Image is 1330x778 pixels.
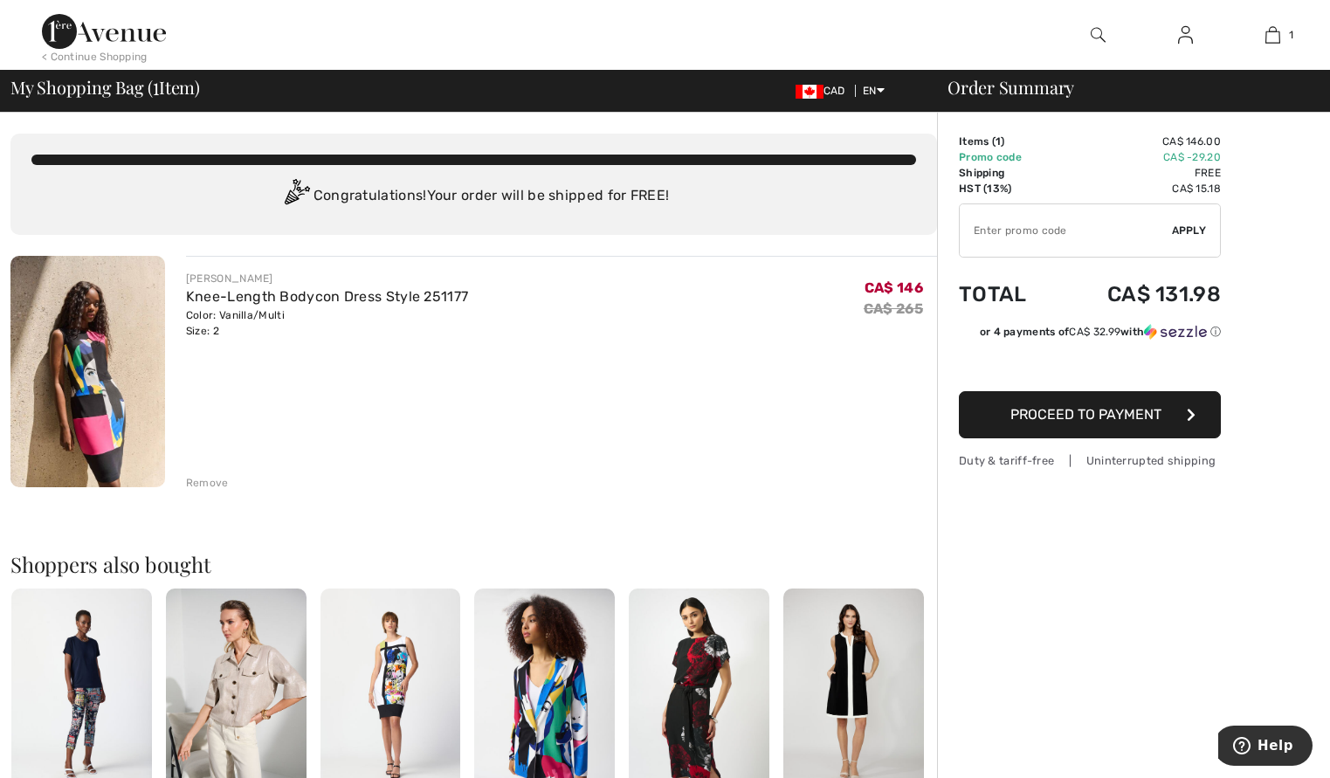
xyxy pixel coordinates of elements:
[959,181,1057,196] td: HST (13%)
[186,271,468,286] div: [PERSON_NAME]
[1057,181,1221,196] td: CA$ 15.18
[865,279,923,296] span: CA$ 146
[1091,24,1106,45] img: search the website
[1218,726,1313,769] iframe: Opens a widget where you can find more information
[186,475,229,491] div: Remove
[864,300,923,317] s: CA$ 265
[1057,165,1221,181] td: Free
[31,179,916,214] div: Congratulations! Your order will be shipped for FREE!
[279,179,314,214] img: Congratulation2.svg
[927,79,1320,96] div: Order Summary
[10,256,165,487] img: Knee-Length Bodycon Dress Style 251177
[959,346,1221,385] iframe: PayPal-paypal
[186,307,468,339] div: Color: Vanilla/Multi Size: 2
[959,452,1221,469] div: Duty & tariff-free | Uninterrupted shipping
[980,324,1221,340] div: or 4 payments of with
[959,391,1221,438] button: Proceed to Payment
[1057,265,1221,324] td: CA$ 131.98
[1069,326,1120,338] span: CA$ 32.99
[1057,149,1221,165] td: CA$ -29.20
[796,85,852,97] span: CAD
[1289,27,1293,43] span: 1
[1172,223,1207,238] span: Apply
[42,14,166,49] img: 1ère Avenue
[10,79,200,96] span: My Shopping Bag ( Item)
[1230,24,1315,45] a: 1
[959,165,1057,181] td: Shipping
[1057,134,1221,149] td: CA$ 146.00
[863,85,885,97] span: EN
[1265,24,1280,45] img: My Bag
[42,49,148,65] div: < Continue Shopping
[1164,24,1207,46] a: Sign In
[959,324,1221,346] div: or 4 payments ofCA$ 32.99withSezzle Click to learn more about Sezzle
[959,265,1057,324] td: Total
[960,204,1172,257] input: Promo code
[959,134,1057,149] td: Items ( )
[796,85,823,99] img: Canadian Dollar
[1178,24,1193,45] img: My Info
[10,554,937,575] h2: Shoppers also bought
[186,288,468,305] a: Knee-Length Bodycon Dress Style 251177
[153,74,159,97] span: 1
[1144,324,1207,340] img: Sezzle
[959,149,1057,165] td: Promo code
[996,135,1001,148] span: 1
[1010,406,1161,423] span: Proceed to Payment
